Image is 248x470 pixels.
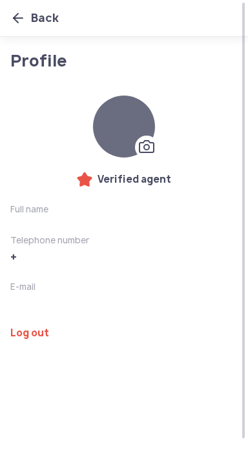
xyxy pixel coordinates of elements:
[10,234,238,247] span: Telephone number
[31,9,59,27] span: Back
[10,9,59,27] button: Back
[10,249,238,265] span: +
[10,203,238,216] span: Full name
[10,280,238,293] span: E-mail
[10,327,238,340] a: Log out
[10,52,198,70] h1: Profile
[98,172,171,187] span: Verified agent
